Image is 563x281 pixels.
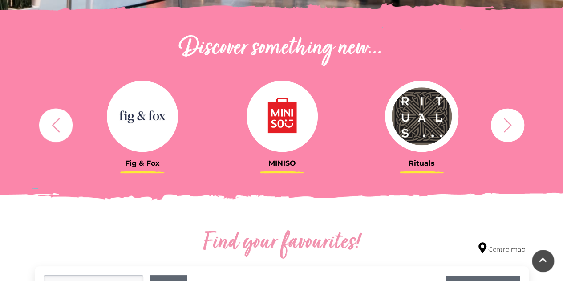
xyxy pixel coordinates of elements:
[79,159,206,167] h3: Fig & Fox
[359,81,485,167] a: Rituals
[79,81,206,167] a: Fig & Fox
[119,229,444,257] h2: Find your favourites!
[35,34,529,63] h2: Discover something new...
[219,159,345,167] h3: MINISO
[219,81,345,167] a: MINISO
[478,242,525,254] a: Centre map
[359,159,485,167] h3: Rituals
